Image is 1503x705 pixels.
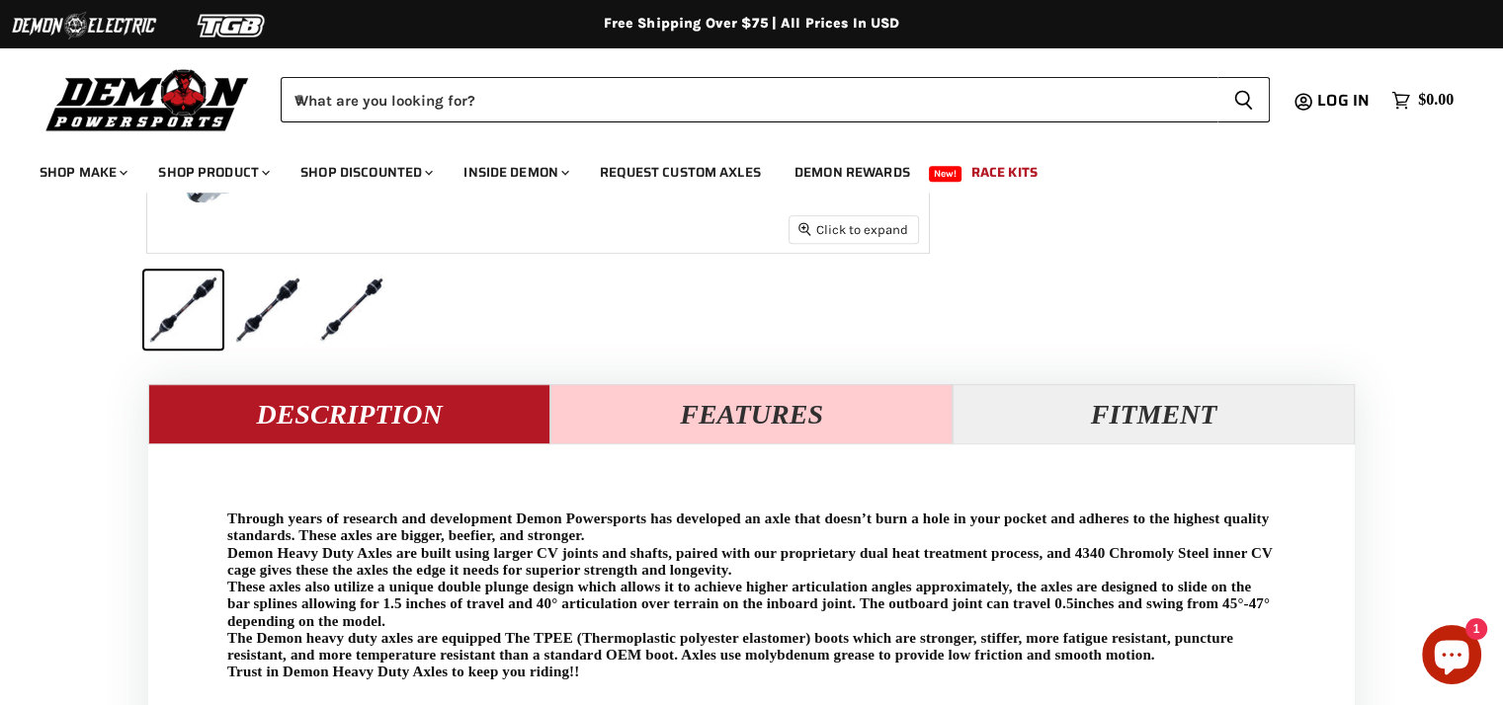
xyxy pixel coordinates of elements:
button: Polaris Sportsman 570 Demon Heavy Duty Axle thumbnail [228,271,306,349]
button: Fitment [953,384,1355,443]
button: Search [1217,77,1270,122]
button: Polaris Sportsman 570 Demon Heavy Duty Axle thumbnail [144,271,222,349]
button: Features [550,384,953,443]
button: Click to expand [790,216,918,243]
form: Product [281,77,1270,122]
ul: Main menu [25,144,1449,193]
button: Description [148,384,550,443]
button: Polaris Sportsman 570 Demon Heavy Duty Axle thumbnail [312,271,390,349]
inbox-online-store-chat: Shopify online store chat [1416,625,1487,689]
span: Click to expand [798,222,908,237]
a: Shop Make [25,152,139,193]
a: Log in [1308,92,1381,110]
img: Demon Powersports [40,64,256,134]
a: Shop Discounted [286,152,445,193]
a: Inside Demon [449,152,581,193]
img: Demon Electric Logo 2 [10,7,158,44]
a: $0.00 [1381,86,1463,115]
a: Request Custom Axles [585,152,776,193]
span: Log in [1317,88,1370,113]
img: TGB Logo 2 [158,7,306,44]
a: Demon Rewards [780,152,925,193]
a: Race Kits [957,152,1052,193]
p: Through years of research and development Demon Powersports has developed an axle that doesn’t bu... [227,510,1276,681]
span: New! [929,166,962,182]
a: Shop Product [143,152,282,193]
input: When autocomplete results are available use up and down arrows to review and enter to select [281,77,1217,122]
span: $0.00 [1418,91,1454,110]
